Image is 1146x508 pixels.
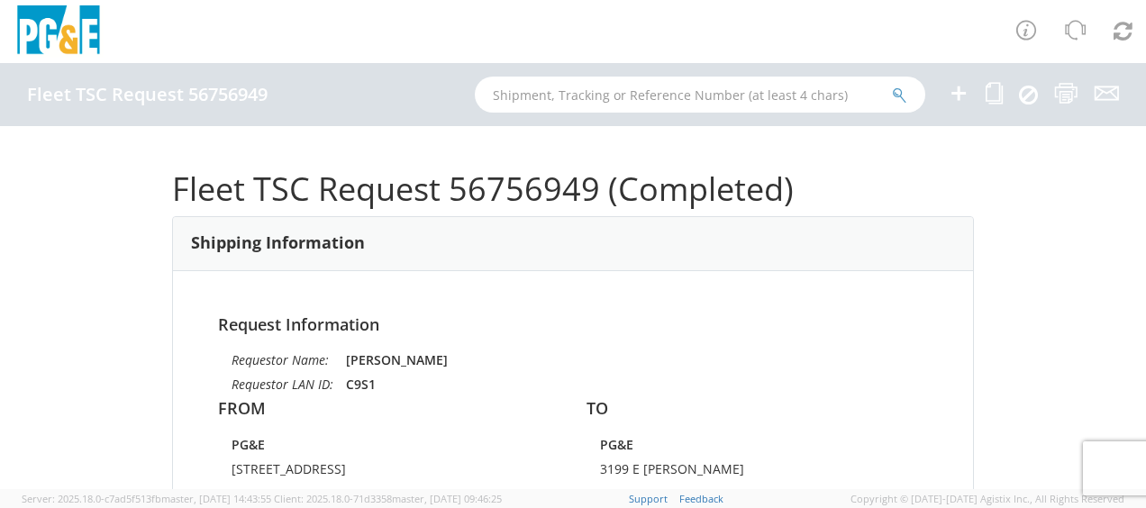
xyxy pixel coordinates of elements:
h3: Shipping Information [191,234,365,252]
strong: [PERSON_NAME] [346,351,448,368]
i: Requestor LAN ID: [232,376,333,393]
a: Support [629,492,668,505]
strong: PG&E [600,436,633,453]
td: 3199 E [PERSON_NAME] [600,460,914,485]
img: pge-logo-06675f144f4cfa6a6814.png [14,5,104,59]
h4: Request Information [218,316,928,334]
h4: Fleet TSC Request 56756949 [27,85,268,104]
strong: C9S1 [346,376,376,393]
strong: PG&E [232,436,265,453]
span: master, [DATE] 09:46:25 [392,492,502,505]
span: master, [DATE] 14:43:55 [161,492,271,505]
span: Client: 2025.18.0-71d3358 [274,492,502,505]
input: Shipment, Tracking or Reference Number (at least 4 chars) [475,77,925,113]
span: Copyright © [DATE]-[DATE] Agistix Inc., All Rights Reserved [850,492,1124,506]
i: Requestor Name: [232,351,329,368]
h4: FROM [218,400,559,418]
h4: TO [587,400,928,418]
td: [STREET_ADDRESS] [232,460,546,485]
h1: Fleet TSC Request 56756949 (Completed) [172,171,974,207]
span: Server: 2025.18.0-c7ad5f513fb [22,492,271,505]
a: Feedback [679,492,723,505]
